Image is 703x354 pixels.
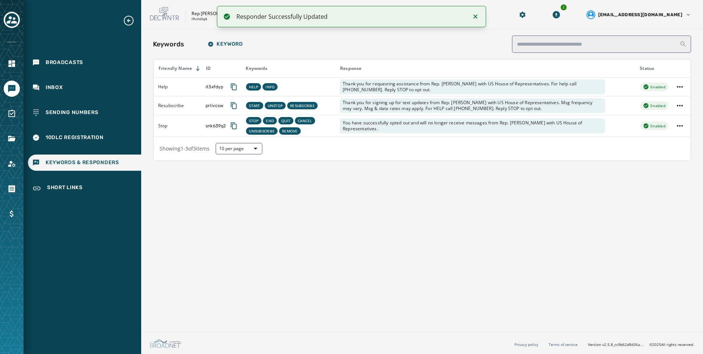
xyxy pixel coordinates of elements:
[263,83,278,91] div: INFO
[28,180,141,197] a: Navigate to Short Links
[227,99,240,112] button: Copy text to clipboard
[153,39,184,49] h2: Keywords
[123,15,140,26] button: Expand sub nav menu
[602,342,643,347] span: v2.5.8_cc9b62d8d36ac40d66e6ee4009d0e0f304571100
[246,102,263,109] div: START
[588,342,643,347] span: Version
[208,41,243,47] span: Keyword
[28,130,141,146] a: Navigate to 10DLC Registration
[4,12,20,28] button: Toggle account select drawer
[340,79,605,94] div: Thank you for requesting assistance from Rep. [PERSON_NAME] with US House of Representatives. For...
[598,12,682,18] span: [EMAIL_ADDRESS][DOMAIN_NAME]
[649,342,694,347] span: © 2025 All rights reserved.
[4,156,20,172] a: Navigate to Account
[246,83,261,91] div: HELP
[4,56,20,72] a: Navigate to Home
[4,181,20,197] a: Navigate to Orders
[295,117,315,124] div: CANCEL
[46,84,63,91] span: Inbox
[4,81,20,97] a: Navigate to Messaging
[202,37,249,52] button: Keyword
[28,155,141,171] a: Navigate to Keywords & Responders
[227,119,240,132] button: Copy text to clipboard
[206,103,224,109] span: prlivcsw
[160,145,210,152] span: Showing 1 - 3 of 3 items
[246,127,278,135] div: UNSUBSCRIBE
[263,117,277,124] div: END
[336,66,635,71] div: Response
[47,184,83,193] span: Short Links
[635,66,669,71] div: Status
[215,143,263,155] button: 10 per page
[560,4,567,11] div: 2
[287,102,318,109] div: RESUBSCRIBE
[158,66,192,71] span: Friendly Name
[154,115,201,137] td: Stop
[340,118,605,133] div: You have successfully opted out and will no longer receive messages from Rep. [PERSON_NAME] with ...
[28,105,141,121] a: Navigate to Sending Numbers
[278,117,293,124] div: QUIT
[241,66,335,71] div: Keywords
[28,54,141,71] a: Navigate to Broadcasts
[46,59,83,66] span: Broadcasts
[154,77,201,96] td: Help
[640,82,668,91] div: Enabled
[206,84,223,90] span: it3xfdyp
[516,8,529,21] button: Manage global settings
[640,121,668,130] div: Enabled
[340,98,605,113] div: Thank you for signing up for text updates from Rep. [PERSON_NAME] with US House of Representative...
[46,109,99,116] span: Sending Numbers
[227,80,240,93] button: Copy text to clipboard
[201,66,240,71] div: ID
[46,134,104,141] span: 10DLC Registration
[246,117,261,124] div: STOP
[640,101,668,110] div: Enabled
[4,131,20,147] a: Navigate to Files
[219,146,259,152] span: 10 per page
[206,123,226,129] span: snk639q2
[154,96,201,115] td: Resubscribe
[192,17,207,22] p: i9vmilq4
[514,342,538,347] a: Privacy policy
[4,106,20,122] a: Navigate to Surveys
[236,12,465,21] div: Responder Successfully Updated
[192,11,236,17] p: Rep [PERSON_NAME]
[550,8,563,21] button: Download Menu
[549,342,578,347] a: Terms of service
[4,206,20,222] a: Navigate to Billing
[265,102,286,109] div: UNSTOP
[28,79,141,96] a: Navigate to Inbox
[279,127,301,135] div: REMOVE
[584,7,694,22] button: User settings
[46,159,119,166] span: Keywords & Responders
